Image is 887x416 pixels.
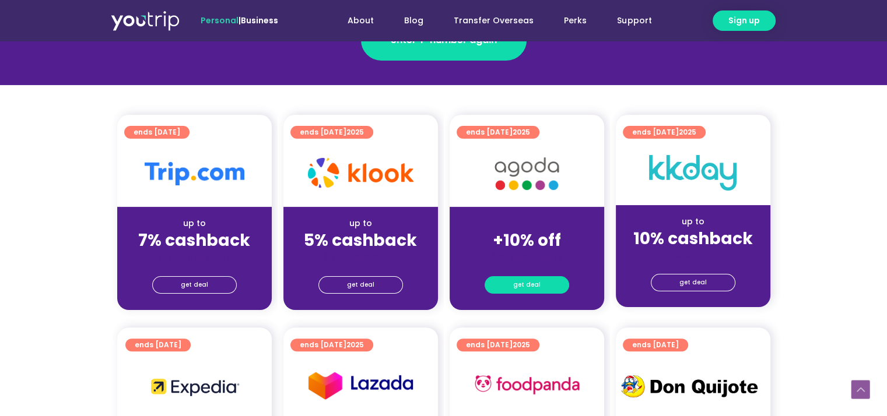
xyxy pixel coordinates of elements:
[318,276,403,294] a: get deal
[293,217,429,230] div: up to
[625,249,761,262] div: (for stays only)
[625,216,761,228] div: up to
[439,10,549,31] a: Transfer Overseas
[651,274,735,291] a: get deal
[127,251,262,263] div: (for stays only)
[201,15,239,26] span: Personal
[181,277,208,293] span: get deal
[466,339,530,351] span: ends [DATE]
[633,227,753,250] strong: 10% cashback
[513,340,530,350] span: 2025
[124,126,190,139] a: ends [DATE]
[310,10,667,31] nav: Menu
[201,15,278,26] span: |
[304,229,417,252] strong: 5% cashback
[513,127,530,137] span: 2025
[679,127,696,137] span: 2025
[728,15,760,27] span: Sign up
[389,10,439,31] a: Blog
[290,339,373,351] a: ends [DATE]2025
[127,217,262,230] div: up to
[300,126,364,139] span: ends [DATE]
[679,274,707,291] span: get deal
[713,10,776,31] a: Sign up
[152,276,237,294] a: get deal
[347,277,374,293] span: get deal
[346,127,364,137] span: 2025
[513,277,541,293] span: get deal
[602,10,667,31] a: Support
[138,229,250,252] strong: 7% cashback
[125,339,191,351] a: ends [DATE]
[549,10,602,31] a: Perks
[134,126,180,139] span: ends [DATE]
[290,126,373,139] a: ends [DATE]2025
[623,339,688,351] a: ends [DATE]
[516,217,538,229] span: up to
[346,340,364,350] span: 2025
[485,276,569,294] a: get deal
[241,15,278,26] a: Business
[457,126,539,139] a: ends [DATE]2025
[293,251,429,263] div: (for stays only)
[135,339,181,351] span: ends [DATE]
[457,339,539,351] a: ends [DATE]2025
[300,339,364,351] span: ends [DATE]
[623,126,706,139] a: ends [DATE]2025
[632,339,679,351] span: ends [DATE]
[332,10,389,31] a: About
[459,251,595,263] div: (for stays only)
[493,229,561,252] strong: +10% off
[632,126,696,139] span: ends [DATE]
[466,126,530,139] span: ends [DATE]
